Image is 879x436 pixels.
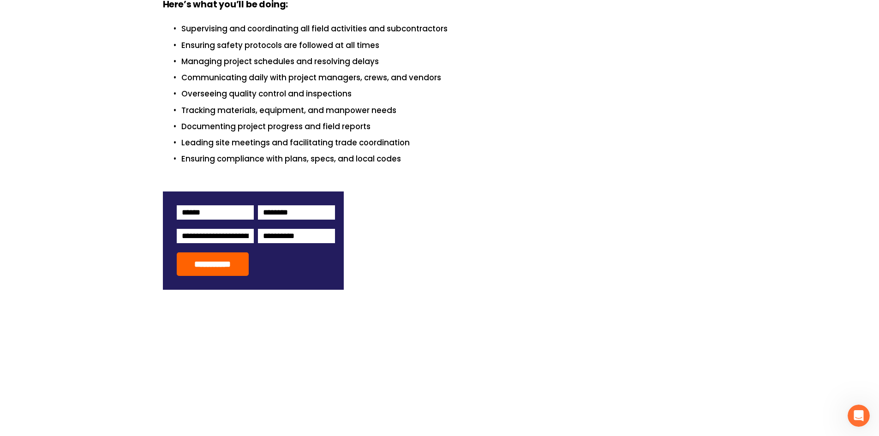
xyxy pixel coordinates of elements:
[181,153,717,165] p: Ensuring compliance with plans, specs, and local codes
[181,23,717,35] p: Supervising and coordinating all field activities and subcontractors
[181,88,717,100] p: Overseeing quality control and inspections
[848,405,870,427] iframe: Intercom live chat
[181,137,717,149] p: Leading site meetings and facilitating trade coordination
[181,104,717,117] p: Tracking materials, equipment, and manpower needs
[181,55,717,68] p: Managing project schedules and resolving delays
[181,120,717,133] p: Documenting project progress and field reports
[181,72,717,84] p: Communicating daily with project managers, crews, and vendors
[181,39,717,52] p: Ensuring safety protocols are followed at all times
